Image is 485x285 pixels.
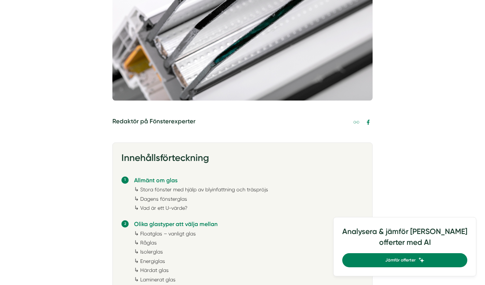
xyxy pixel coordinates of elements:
[140,249,163,255] a: Isolerglas
[134,230,139,237] span: ↳
[134,177,177,184] a: Allmänt om glas
[134,186,139,193] span: ↳
[134,239,139,246] span: ↳
[134,221,218,227] a: Olika glastyper att välja mellan
[112,116,196,128] h5: Redaktör på Fönsterexperter
[134,276,139,283] span: ↳
[134,195,139,202] span: ↳
[140,240,157,246] a: Råglas
[134,248,139,255] span: ↳
[140,205,188,211] a: Vad är ett U-värde?
[342,226,467,253] h4: Analysera & jämför [PERSON_NAME] offerter med AI
[134,258,139,264] span: ↳
[140,277,176,282] a: Laminerat glas
[342,253,467,267] a: Jämför offerter
[140,267,169,273] a: Härdat glas
[365,119,371,125] svg: Facebook
[140,187,268,192] a: Stora fönster med hjälp av blyinfattning och träspröjs
[121,152,364,168] h3: Innehållsförteckning
[364,118,373,127] a: Dela på Facebook
[140,258,165,264] a: Energiglas
[352,118,361,127] a: Kopiera länk
[134,267,139,273] span: ↳
[140,231,196,237] a: Floatglas – vanligt glas
[140,196,187,202] a: Dagens fönsterglas
[134,204,139,211] span: ↳
[385,257,416,264] span: Jämför offerter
